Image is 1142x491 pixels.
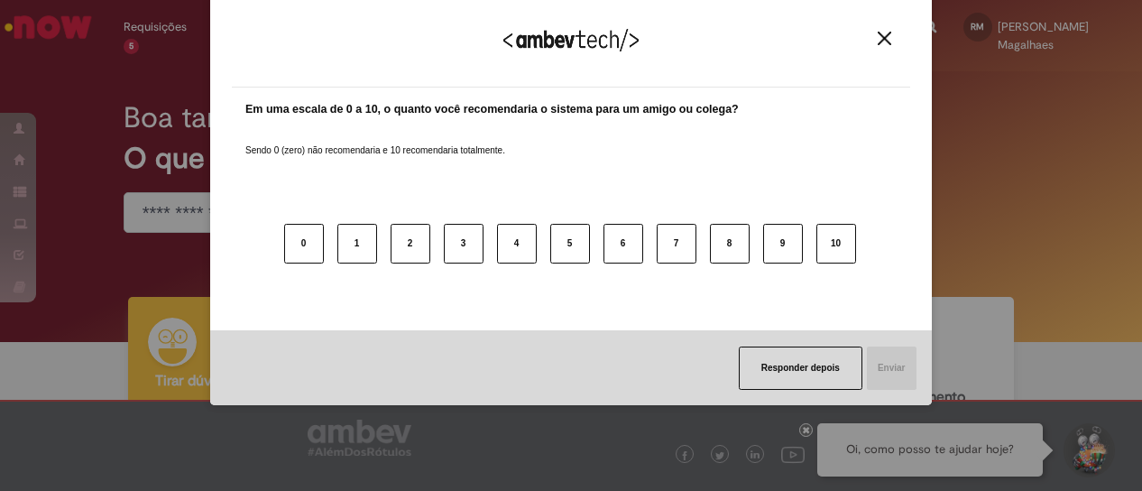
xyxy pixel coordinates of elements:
[872,31,897,46] button: Close
[657,224,696,264] button: 7
[816,224,856,264] button: 10
[603,224,643,264] button: 6
[497,224,537,264] button: 4
[503,29,639,51] img: Logo Ambevtech
[337,224,377,264] button: 1
[391,224,430,264] button: 2
[284,224,324,264] button: 0
[550,224,590,264] button: 5
[444,224,484,264] button: 3
[245,123,505,157] label: Sendo 0 (zero) não recomendaria e 10 recomendaria totalmente.
[878,32,891,45] img: Close
[739,347,862,390] button: Responder depois
[763,224,803,264] button: 9
[245,101,739,118] label: Em uma escala de 0 a 10, o quanto você recomendaria o sistema para um amigo ou colega?
[710,224,750,264] button: 8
